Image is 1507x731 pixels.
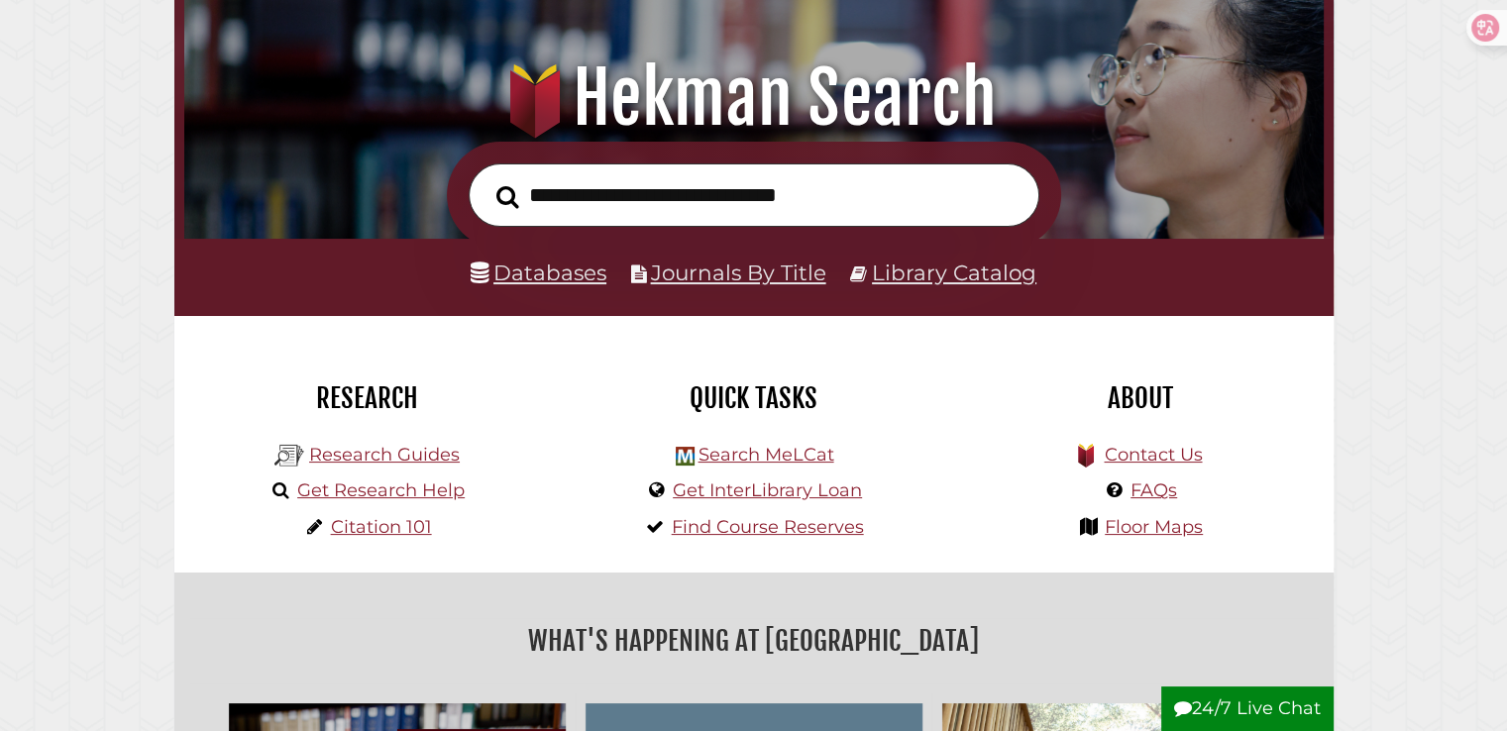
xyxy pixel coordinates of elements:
[698,444,833,466] a: Search MeLCat
[309,444,460,466] a: Research Guides
[189,381,546,415] h2: Research
[673,479,862,501] a: Get InterLibrary Loan
[576,381,932,415] h2: Quick Tasks
[1104,444,1202,466] a: Contact Us
[962,381,1319,415] h2: About
[672,516,864,538] a: Find Course Reserves
[471,260,606,285] a: Databases
[297,479,465,501] a: Get Research Help
[189,618,1319,664] h2: What's Happening at [GEOGRAPHIC_DATA]
[651,260,826,285] a: Journals By Title
[486,179,529,214] button: Search
[1130,479,1177,501] a: FAQs
[206,54,1300,142] h1: Hekman Search
[676,447,695,466] img: Hekman Library Logo
[274,441,304,470] img: Hekman Library Logo
[331,516,432,538] a: Citation 101
[496,184,519,208] i: Search
[1105,516,1203,538] a: Floor Maps
[872,260,1036,285] a: Library Catalog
